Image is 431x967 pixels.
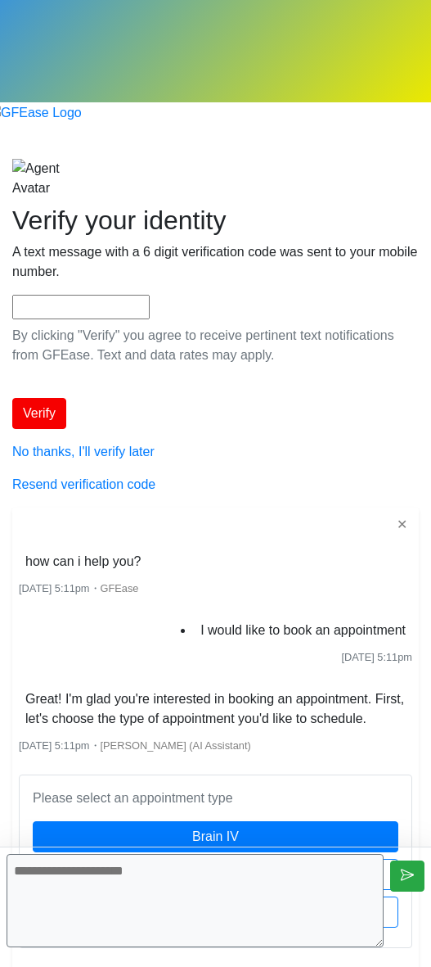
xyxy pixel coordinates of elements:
[12,477,155,491] a: Resend verification code
[101,739,251,752] span: [PERSON_NAME] (AI Assistant)
[12,398,66,429] button: Verify
[341,651,412,663] span: [DATE] 5:11pm
[19,549,147,575] li: how can i help you?
[101,582,139,594] span: GFEase
[12,326,419,365] p: By clicking "Verify" you agree to receive pertinent text notifications from GFEase. Text and data...
[33,789,398,808] p: Please select an appointment type
[19,582,90,594] span: [DATE] 5:11pm
[33,821,398,852] button: Brain IV
[12,445,155,459] a: No thanks, I'll verify later
[392,514,412,535] button: ✕
[12,159,60,198] img: Agent Avatar
[19,686,412,732] li: Great! I'm glad you're interested in booking an appointment. First, let's choose the type of appo...
[194,617,412,644] li: I would like to book an appointment
[19,739,90,752] span: [DATE] 5:11pm
[19,582,138,594] small: ・
[12,242,419,282] p: A text message with a 6 digit verification code was sent to your mobile number.
[12,205,419,236] h2: Verify your identity
[19,739,251,752] small: ・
